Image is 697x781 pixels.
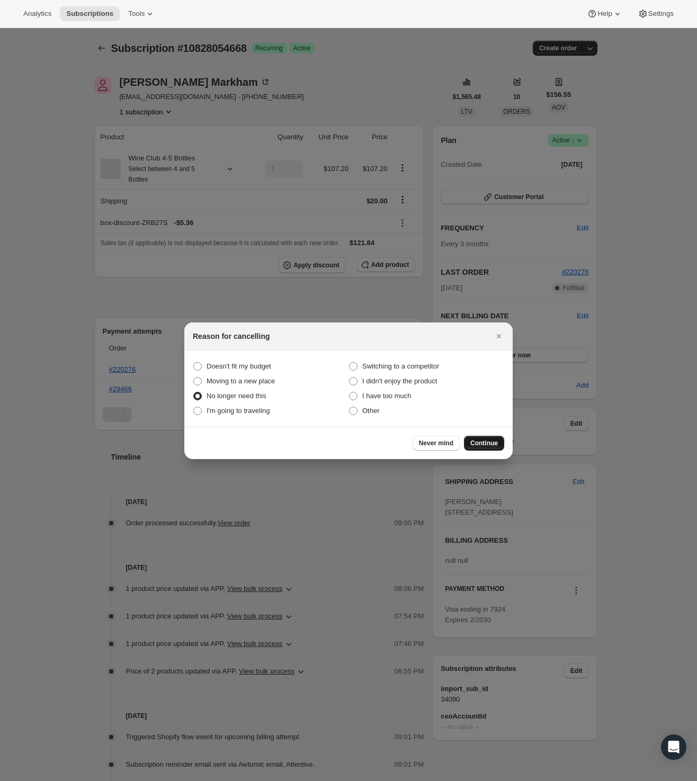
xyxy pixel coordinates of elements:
span: Other [362,407,380,415]
span: Doesn't fit my budget [207,362,271,370]
span: Never mind [419,439,453,447]
button: Never mind [413,436,460,451]
button: Help [580,6,629,21]
span: Continue [470,439,498,447]
span: Settings [648,10,674,18]
span: Subscriptions [66,10,113,18]
button: Analytics [17,6,58,21]
button: Tools [122,6,162,21]
div: Open Intercom Messenger [661,734,686,760]
button: Continue [464,436,504,451]
h2: Reason for cancelling [193,331,270,342]
button: Subscriptions [60,6,120,21]
button: Close [492,329,506,344]
span: Analytics [23,10,51,18]
span: No longer need this [207,392,266,400]
span: Switching to a competitor [362,362,439,370]
button: Settings [631,6,680,21]
span: I have too much [362,392,412,400]
span: Help [597,10,612,18]
span: Tools [128,10,145,18]
span: I'm going to traveling [207,407,270,415]
span: I didn't enjoy the product [362,377,437,385]
span: Moving to a new place [207,377,275,385]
